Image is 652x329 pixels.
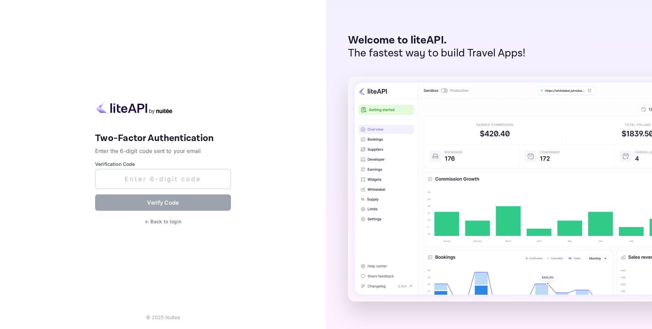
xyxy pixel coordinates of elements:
p: Welcome to liteAPI. [348,34,526,47]
input: Enter 6-digit code [95,169,231,189]
p: The fastest way to build Travel Apps! [348,47,526,60]
label: Verification Code [95,160,231,168]
p: Enter the 6-digit code sent to your email [95,147,231,155]
img: liteapi [95,101,173,114]
button: ← Back to login [141,215,186,228]
p: © 2025 Nuitee [146,314,180,321]
h4: Two-Factor Authentication [95,133,231,144]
